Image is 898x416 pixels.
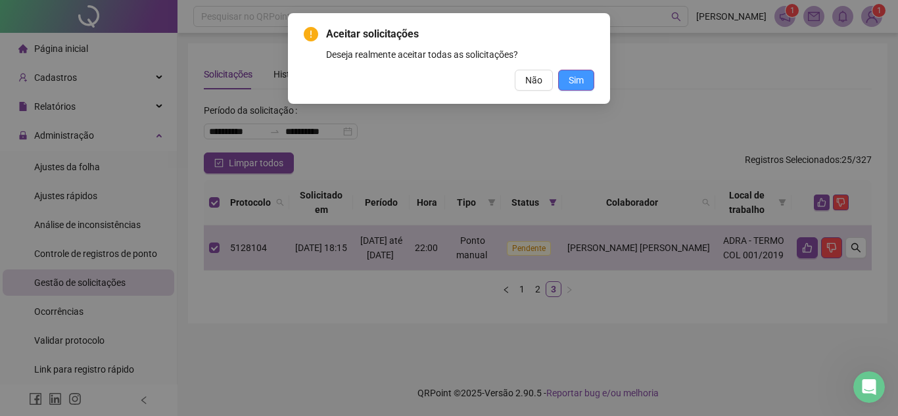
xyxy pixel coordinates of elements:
span: exclamation-circle [304,27,318,41]
span: Aceitar solicitações [326,26,594,42]
div: Deseja realmente aceitar todas as solicitações? [326,47,594,62]
span: Não [525,73,542,87]
span: Sim [569,73,584,87]
iframe: Intercom live chat [853,371,885,403]
button: Sim [558,70,594,91]
button: Não [515,70,553,91]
